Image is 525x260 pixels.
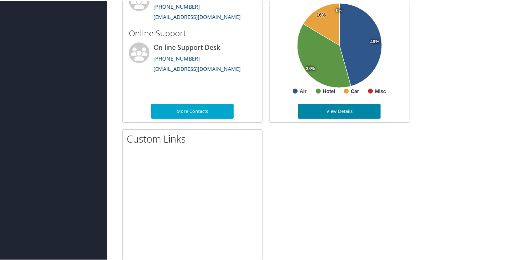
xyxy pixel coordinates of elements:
[154,12,241,20] a: [EMAIL_ADDRESS][DOMAIN_NAME]
[154,54,200,61] a: [PHONE_NUMBER]
[127,131,262,145] h2: Custom Links
[370,39,379,44] tspan: 46%
[375,88,386,94] text: Misc
[317,12,326,17] tspan: 16%
[336,7,343,12] tspan: 0%
[300,88,307,94] text: Air
[154,2,200,9] a: [PHONE_NUMBER]
[154,64,241,72] a: [EMAIL_ADDRESS][DOMAIN_NAME]
[351,88,359,94] text: Car
[129,27,256,38] h3: Online Support
[125,42,260,75] li: On-line Support Desk
[151,103,234,118] a: More Contacts
[323,88,335,94] text: Hotel
[306,66,315,70] tspan: 38%
[298,103,381,118] a: View Details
